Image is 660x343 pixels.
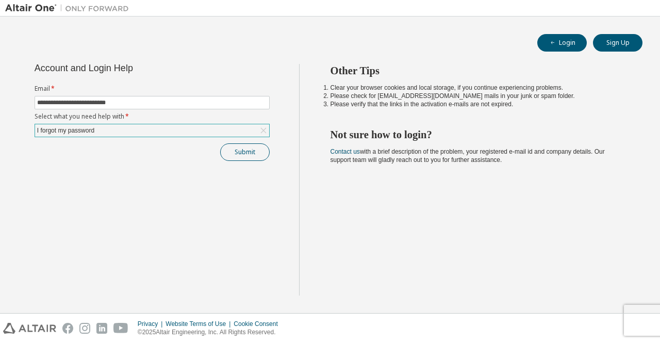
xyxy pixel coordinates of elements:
[166,320,234,328] div: Website Terms of Use
[3,323,56,334] img: altair_logo.svg
[113,323,128,334] img: youtube.svg
[331,100,624,108] li: Please verify that the links in the activation e-mails are not expired.
[331,84,624,92] li: Clear your browser cookies and local storage, if you continue experiencing problems.
[62,323,73,334] img: facebook.svg
[138,328,284,337] p: © 2025 Altair Engineering, Inc. All Rights Reserved.
[331,64,624,77] h2: Other Tips
[234,320,284,328] div: Cookie Consent
[331,148,360,155] a: Contact us
[79,323,90,334] img: instagram.svg
[138,320,166,328] div: Privacy
[593,34,642,52] button: Sign Up
[5,3,134,13] img: Altair One
[35,64,223,72] div: Account and Login Help
[220,143,270,161] button: Submit
[35,124,269,137] div: I forgot my password
[35,85,270,93] label: Email
[36,125,96,136] div: I forgot my password
[96,323,107,334] img: linkedin.svg
[331,92,624,100] li: Please check for [EMAIL_ADDRESS][DOMAIN_NAME] mails in your junk or spam folder.
[331,128,624,141] h2: Not sure how to login?
[537,34,587,52] button: Login
[331,148,605,164] span: with a brief description of the problem, your registered e-mail id and company details. Our suppo...
[35,112,270,121] label: Select what you need help with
